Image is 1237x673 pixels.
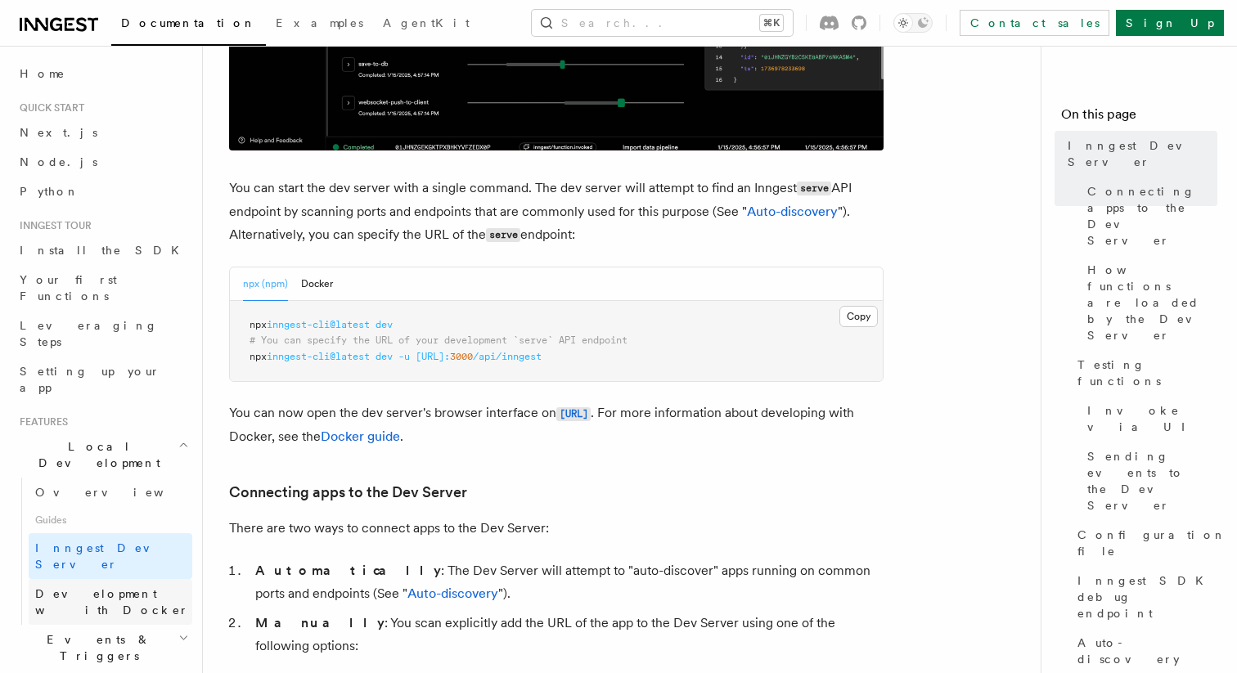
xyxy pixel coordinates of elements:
code: serve [797,182,831,195]
span: Install the SDK [20,244,189,257]
span: -u [398,351,410,362]
span: dev [376,319,393,330]
strong: Automatically [255,563,441,578]
span: AgentKit [383,16,470,29]
li: : The Dev Server will attempt to "auto-discover" apps running on common ports and endpoints (See ... [250,559,884,605]
span: Next.js [20,126,97,139]
span: Leveraging Steps [20,319,158,348]
a: Configuration file [1071,520,1217,566]
span: Invoke via UI [1087,402,1217,435]
span: Examples [276,16,363,29]
code: serve [486,228,520,242]
a: [URL] [556,405,591,420]
a: Examples [266,5,373,44]
a: Sending events to the Dev Server [1081,442,1217,520]
span: inngest-cli@latest [267,351,370,362]
a: Inngest Dev Server [29,533,192,579]
kbd: ⌘K [760,15,783,31]
a: Connecting apps to the Dev Server [1081,177,1217,255]
p: You can start the dev server with a single command. The dev server will attempt to find an Innges... [229,177,884,247]
span: Inngest SDK debug endpoint [1077,572,1217,621]
span: Setting up your app [20,365,160,394]
span: Your first Functions [20,273,117,303]
a: Python [13,177,192,206]
a: Connecting apps to the Dev Server [229,481,467,504]
span: dev [376,351,393,362]
span: Local Development [13,438,178,471]
strong: Manually [255,615,385,630]
span: Quick start [13,101,84,114]
a: Inngest Dev Server [1061,131,1217,177]
span: Inngest Dev Server [1068,137,1217,170]
div: Local Development [13,478,192,625]
span: Features [13,415,68,428]
a: Testing functions [1071,350,1217,396]
span: Inngest Dev Server [35,541,175,571]
a: How functions are loaded by the Dev Server [1081,255,1217,350]
a: Documentation [111,5,266,46]
a: Install the SDK [13,236,192,265]
span: inngest-cli@latest [267,319,370,330]
p: There are two ways to connect apps to the Dev Server: [229,517,884,540]
span: Auto-discovery [1077,635,1217,667]
a: Next.js [13,118,192,147]
span: Overview [35,486,204,499]
span: /api/inngest [473,351,542,362]
span: Events & Triggers [13,631,178,664]
a: Setting up your app [13,357,192,402]
span: Home [20,65,65,82]
span: npx [250,351,267,362]
a: Leveraging Steps [13,311,192,357]
span: Development with Docker [35,587,189,617]
h4: On this page [1061,105,1217,131]
code: [URL] [556,407,591,421]
span: 3000 [450,351,473,362]
span: Sending events to the Dev Server [1087,448,1217,514]
span: Node.js [20,155,97,168]
a: Sign Up [1116,10,1224,36]
button: Local Development [13,432,192,478]
span: Python [20,185,79,198]
button: Toggle dark mode [893,13,933,33]
span: Connecting apps to the Dev Server [1087,183,1217,249]
button: Copy [839,306,878,327]
span: Configuration file [1077,527,1226,559]
span: Inngest tour [13,219,92,232]
a: Home [13,59,192,88]
span: Documentation [121,16,256,29]
span: [URL]: [416,351,450,362]
button: Events & Triggers [13,625,192,671]
a: Auto-discovery [407,586,498,601]
a: Overview [29,478,192,507]
a: Contact sales [960,10,1109,36]
button: npx (npm) [243,267,288,301]
button: Search...⌘K [532,10,793,36]
p: You can now open the dev server's browser interface on . For more information about developing wi... [229,402,884,448]
span: Guides [29,507,192,533]
a: Your first Functions [13,265,192,311]
a: Inngest SDK debug endpoint [1071,566,1217,628]
span: npx [250,319,267,330]
button: Docker [301,267,333,301]
span: Testing functions [1077,357,1217,389]
a: Auto-discovery [747,204,838,219]
a: Node.js [13,147,192,177]
a: Development with Docker [29,579,192,625]
a: Docker guide [321,428,400,444]
span: # You can specify the URL of your development `serve` API endpoint [250,334,627,346]
a: AgentKit [373,5,479,44]
span: How functions are loaded by the Dev Server [1087,262,1217,343]
a: Invoke via UI [1081,396,1217,442]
